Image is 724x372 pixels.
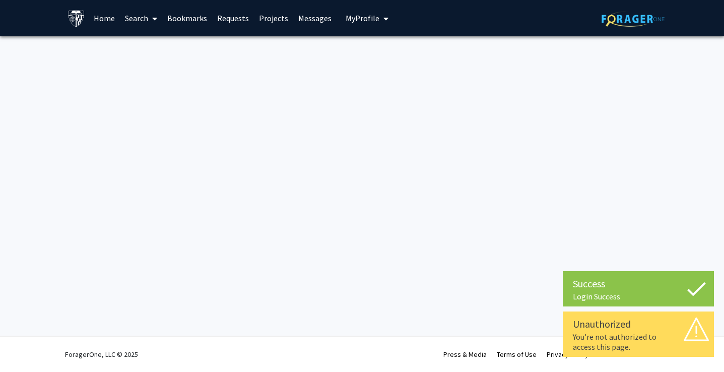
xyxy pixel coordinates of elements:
[68,10,85,27] img: Johns Hopkins University Logo
[497,350,537,359] a: Terms of Use
[254,1,293,36] a: Projects
[602,11,665,27] img: ForagerOne Logo
[162,1,212,36] a: Bookmarks
[89,1,120,36] a: Home
[443,350,487,359] a: Press & Media
[65,337,138,372] div: ForagerOne, LLC © 2025
[573,332,704,352] div: You're not authorized to access this page.
[547,350,588,359] a: Privacy Policy
[346,13,379,23] span: My Profile
[573,317,704,332] div: Unauthorized
[293,1,337,36] a: Messages
[573,291,704,301] div: Login Success
[120,1,162,36] a: Search
[212,1,254,36] a: Requests
[573,276,704,291] div: Success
